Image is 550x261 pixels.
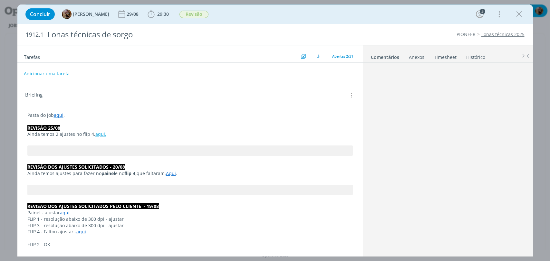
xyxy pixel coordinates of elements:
span: Tarefas [24,52,40,60]
button: Revisão [179,10,209,18]
a: aqui [76,228,86,235]
img: arrow-down.svg [316,54,320,58]
span: Revisão [179,11,208,18]
span: Abertas 2/31 [332,54,353,59]
button: Adicionar uma tarefa [24,68,70,79]
div: 5 [480,9,485,14]
a: Histórico [466,51,486,61]
div: dialog [17,5,533,256]
span: Ainda temos 2 ajustes no flip 4, [27,131,95,137]
span: Concluir [30,12,50,17]
p: Pasta do job . [27,112,353,118]
p: Painel - ajustar [27,210,353,216]
a: aqui [54,112,63,118]
strong: flip 4, [124,170,137,176]
a: aqui [60,210,70,216]
p: Ainda temos ajustes para fazer no e no que faltaram. . [27,170,353,177]
span: 1912.1 [26,31,43,38]
a: PIONEER [457,31,476,37]
span: Briefing [25,91,43,99]
button: 29:30 [146,9,170,19]
p: FLIP 3 - resolução abaixo de 300 dpi - ajustar [27,222,353,229]
img: A [62,9,72,19]
p: FLIP 2 - OK [27,241,353,248]
a: Timesheet [434,51,457,61]
div: 29/08 [127,12,140,16]
strong: REVISÃO DOS AJUSTES SOLICITADOS PELO CLIENTE - 19/08 [27,203,159,209]
span: [PERSON_NAME] [73,12,109,16]
span: 29:30 [157,11,169,17]
a: Aqui [166,170,176,176]
a: Comentários [371,51,400,61]
a: Lonas técnicas 2025 [481,31,525,37]
div: Lonas técnicas de sorgo [45,27,314,42]
button: Concluir [25,8,55,20]
strong: painel [101,170,115,176]
p: FLIP 4 - Faltou ajustar - [27,228,353,235]
strong: REVISÃO DOS AJUSTES SOLICITADOS - 20/08 [27,164,125,170]
button: 5 [475,9,485,19]
a: aqui. [95,131,106,137]
button: A[PERSON_NAME] [62,9,109,19]
div: Anexos [409,54,424,61]
p: FLIP 1 - resolução abaixo de 300 dpi - ajustar [27,216,353,222]
strong: REVISÃO 25/08 [27,125,60,131]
